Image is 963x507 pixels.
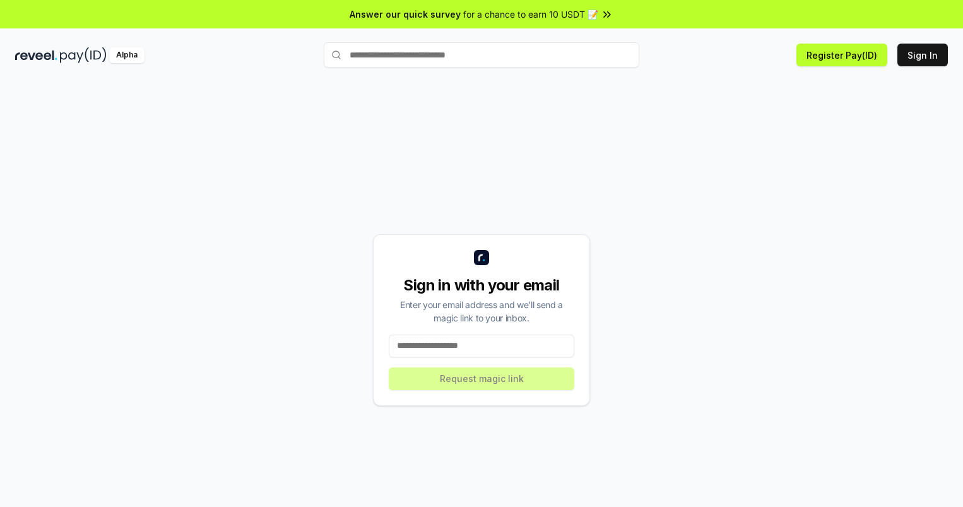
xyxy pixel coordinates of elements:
div: Sign in with your email [389,275,574,295]
img: pay_id [60,47,107,63]
div: Enter your email address and we’ll send a magic link to your inbox. [389,298,574,325]
img: reveel_dark [15,47,57,63]
div: Alpha [109,47,145,63]
button: Register Pay(ID) [796,44,887,66]
button: Sign In [897,44,948,66]
img: logo_small [474,250,489,265]
span: for a chance to earn 10 USDT 📝 [463,8,598,21]
span: Answer our quick survey [350,8,461,21]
